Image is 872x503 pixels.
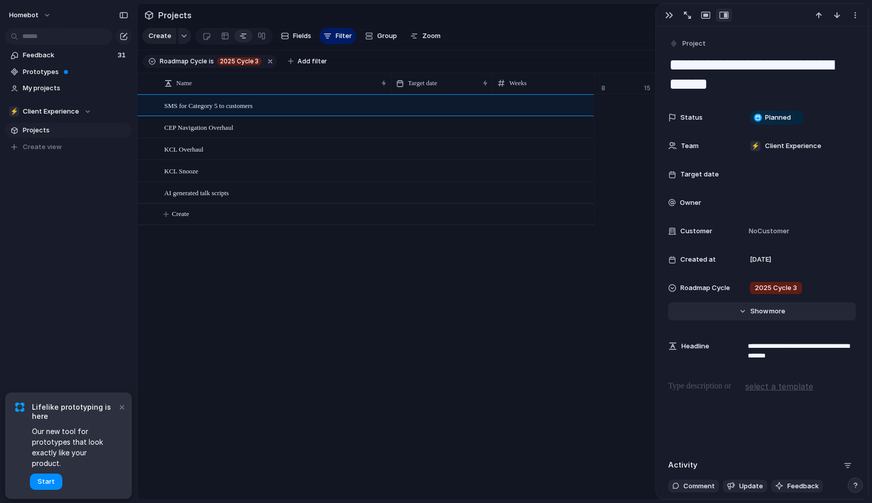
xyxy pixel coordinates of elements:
button: ⚡Client Experience [5,104,132,119]
span: Projects [156,6,194,24]
div: ⚡ [750,141,760,151]
span: My projects [23,83,128,93]
span: Customer [680,226,712,236]
span: Team [681,141,699,151]
a: Projects [5,123,132,138]
button: is [207,56,216,67]
span: Created at [680,255,716,265]
span: Feedback [23,50,115,60]
button: Comment [668,480,719,493]
a: My projects [5,81,132,96]
button: Dismiss [116,401,128,413]
h2: Activity [668,459,698,471]
button: Fields [277,28,315,44]
button: Showmore [668,302,856,320]
span: Zoom [422,31,441,41]
span: Target date [680,169,719,179]
button: Create view [5,139,132,155]
a: Feedback31 [5,48,132,63]
span: Create [149,31,171,41]
button: 2025 Cycle 3 [215,56,264,67]
span: Headline [681,341,709,351]
span: Owner [680,198,701,208]
button: Homebot [5,7,56,23]
span: 2025 Cycle 3 [220,57,259,66]
span: 2025 Cycle 3 [755,283,797,293]
span: Client Experience [23,106,79,117]
button: Zoom [406,28,445,44]
span: 31 [118,50,128,60]
span: is [209,57,214,66]
a: Prototypes [5,64,132,80]
span: Client Experience [765,141,821,151]
span: Roadmap Cycle [160,57,207,66]
span: CEP Navigation Overhaul [164,121,233,133]
span: Planned [765,113,791,123]
span: Group [377,31,397,41]
span: Start [38,477,55,487]
span: Homebot [9,10,39,20]
button: Start [30,474,62,490]
span: Roadmap Cycle [680,283,730,293]
button: Create [142,28,176,44]
span: No Customer [746,226,789,236]
span: Update [739,481,763,491]
span: KCL Overhaul [164,143,203,155]
span: [DATE] [750,255,771,265]
span: select a template [745,380,813,392]
span: KCL Snooze [164,165,198,176]
span: Add filter [298,57,327,66]
button: Add filter [282,54,333,68]
span: Show [750,306,769,316]
span: Feedback [787,481,819,491]
span: Projects [23,125,128,135]
button: Project [667,37,709,51]
button: Group [360,28,402,44]
button: Filter [319,28,356,44]
span: more [769,306,785,316]
span: Lifelike prototyping is here [32,403,117,421]
span: Project [682,39,706,49]
span: AI generated talk scripts [164,187,229,198]
button: Update [723,480,767,493]
div: 8 [601,84,644,93]
span: Status [680,113,703,123]
button: Create [148,204,609,225]
button: Feedback [771,480,823,493]
div: 15 [644,84,686,93]
span: Create [172,209,189,219]
span: Prototypes [23,67,128,77]
button: select a template [744,379,815,394]
span: SMS for Category 5 to customers [164,99,252,111]
div: ⚡ [9,106,19,117]
span: Create view [23,142,62,152]
span: Comment [683,481,715,491]
span: Filter [336,31,352,41]
span: Fields [293,31,311,41]
span: Our new tool for prototypes that look exactly like your product. [32,426,117,469]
